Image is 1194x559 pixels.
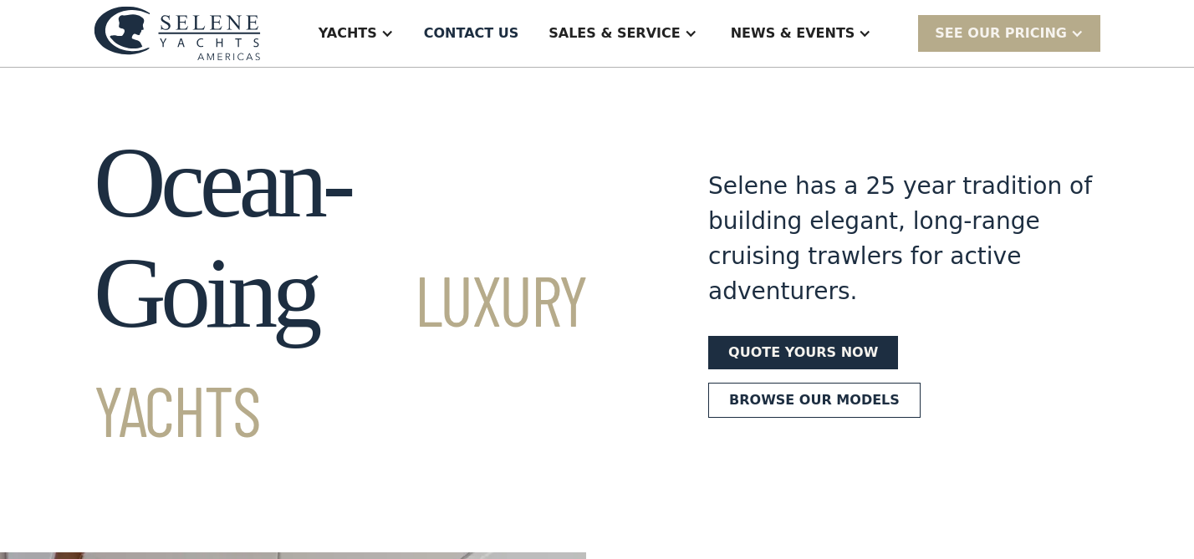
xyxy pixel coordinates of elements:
img: logo [94,6,261,60]
a: Quote yours now [708,336,898,369]
div: Contact US [424,23,519,43]
div: News & EVENTS [731,23,855,43]
div: Selene has a 25 year tradition of building elegant, long-range cruising trawlers for active adven... [708,169,1093,309]
h1: Ocean-Going [94,128,648,459]
div: Sales & Service [549,23,680,43]
div: SEE Our Pricing [918,15,1100,51]
div: Yachts [319,23,377,43]
div: SEE Our Pricing [935,23,1067,43]
a: Browse our models [708,383,921,418]
span: Luxury Yachts [94,257,587,451]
